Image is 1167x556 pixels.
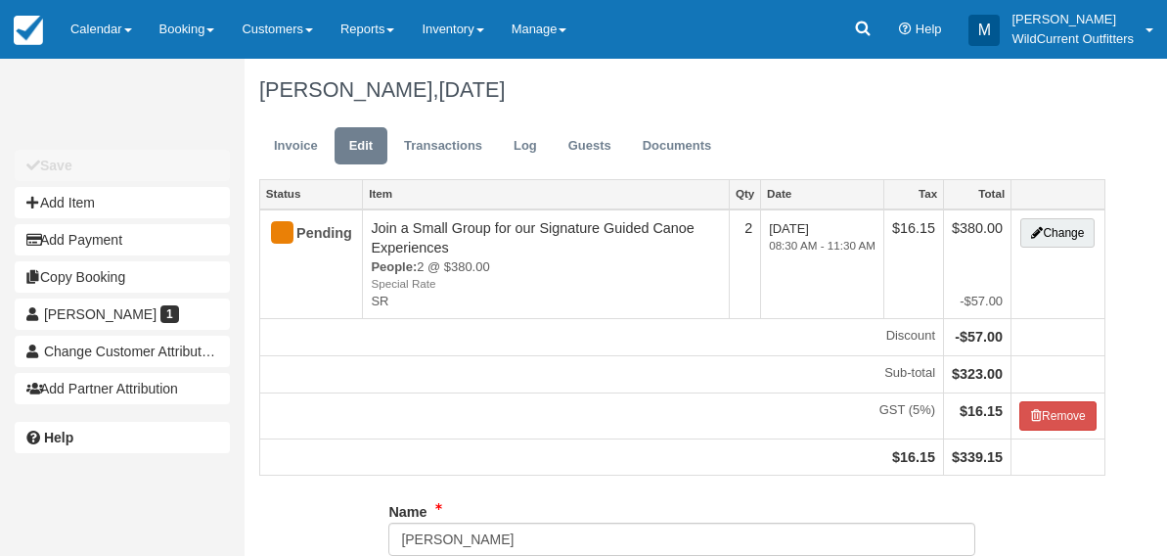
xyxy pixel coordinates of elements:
[1020,218,1095,248] button: Change
[952,293,1003,311] em: -$57.00
[438,77,505,102] span: [DATE]
[769,238,875,255] em: 08:30 AM - 11:30 AM
[14,16,43,45] img: checkfront-main-nav-mini-logo.png
[268,218,337,250] div: Pending
[769,221,875,255] span: [DATE]
[884,180,943,208] a: Tax
[268,364,935,383] em: Sub-total
[44,306,157,322] span: [PERSON_NAME]
[916,22,942,36] span: Help
[15,224,230,255] button: Add Payment
[268,401,935,420] em: GST (5%)
[259,78,1105,102] h1: [PERSON_NAME],
[44,430,73,445] b: Help
[259,127,333,165] a: Invoice
[44,344,220,359] span: Change Customer Attribution
[628,127,727,165] a: Documents
[968,15,1000,46] div: M
[371,293,721,311] em: SR
[1011,29,1134,49] p: WildCurrent Outfitters
[892,449,935,465] strong: $16.15
[15,150,230,181] button: Save
[40,158,72,173] b: Save
[944,209,1011,319] td: $380.00
[160,305,179,323] span: 1
[884,209,944,319] td: $16.15
[15,422,230,453] a: Help
[15,261,230,293] button: Copy Booking
[371,259,417,274] strong: People
[388,495,426,523] label: Name
[730,180,760,208] a: Qty
[952,366,1003,382] strong: $323.00
[15,336,230,367] button: Change Customer Attribution
[335,127,387,165] a: Edit
[554,127,626,165] a: Guests
[15,299,230,330] a: [PERSON_NAME] 1
[260,180,362,208] a: Status
[899,23,912,36] i: Help
[371,258,721,293] em: 2 @ $380.00
[363,180,729,208] a: Item
[730,209,761,319] td: 2
[15,373,230,404] button: Add Partner Attribution
[499,127,552,165] a: Log
[363,209,730,319] td: Join a Small Group for our Signature Guided Canoe Experiences
[944,180,1010,208] a: Total
[1019,401,1097,431] button: Remove
[389,127,497,165] a: Transactions
[952,449,1003,465] strong: $339.15
[761,180,883,208] a: Date
[15,187,230,218] button: Add Item
[371,276,721,293] em: Special Rate
[268,327,935,346] em: Discount
[1011,10,1134,29] p: [PERSON_NAME]
[955,329,1003,345] strong: -$57.00
[960,403,1003,419] strong: $16.15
